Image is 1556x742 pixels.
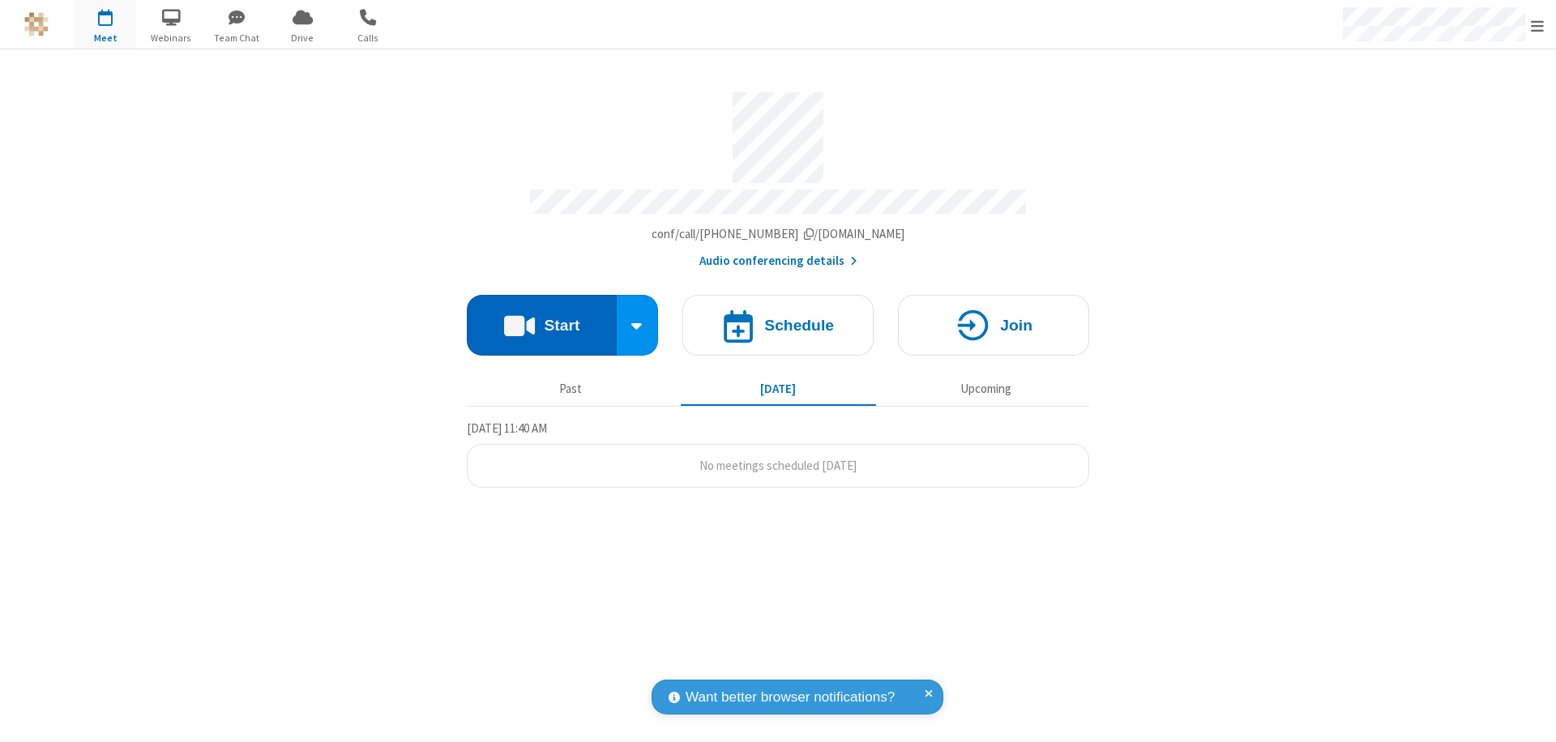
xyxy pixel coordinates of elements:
[207,31,267,45] span: Team Chat
[75,31,136,45] span: Meet
[467,80,1089,271] section: Account details
[467,295,617,356] button: Start
[544,318,579,333] h4: Start
[764,318,834,333] h4: Schedule
[467,420,547,436] span: [DATE] 11:40 AM
[652,226,905,241] span: Copy my meeting room link
[467,419,1089,488] section: Today's Meetings
[699,252,857,271] button: Audio conferencing details
[686,687,895,708] span: Want better browser notifications?
[272,31,333,45] span: Drive
[141,31,202,45] span: Webinars
[24,12,49,36] img: QA Selenium DO NOT DELETE OR CHANGE
[652,225,905,244] button: Copy my meeting room linkCopy my meeting room link
[617,295,659,356] div: Start conference options
[681,373,876,404] button: [DATE]
[1515,700,1544,731] iframe: Chat
[898,295,1089,356] button: Join
[699,458,857,473] span: No meetings scheduled [DATE]
[473,373,669,404] button: Past
[888,373,1084,404] button: Upcoming
[1000,318,1032,333] h4: Join
[338,31,399,45] span: Calls
[682,295,874,356] button: Schedule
